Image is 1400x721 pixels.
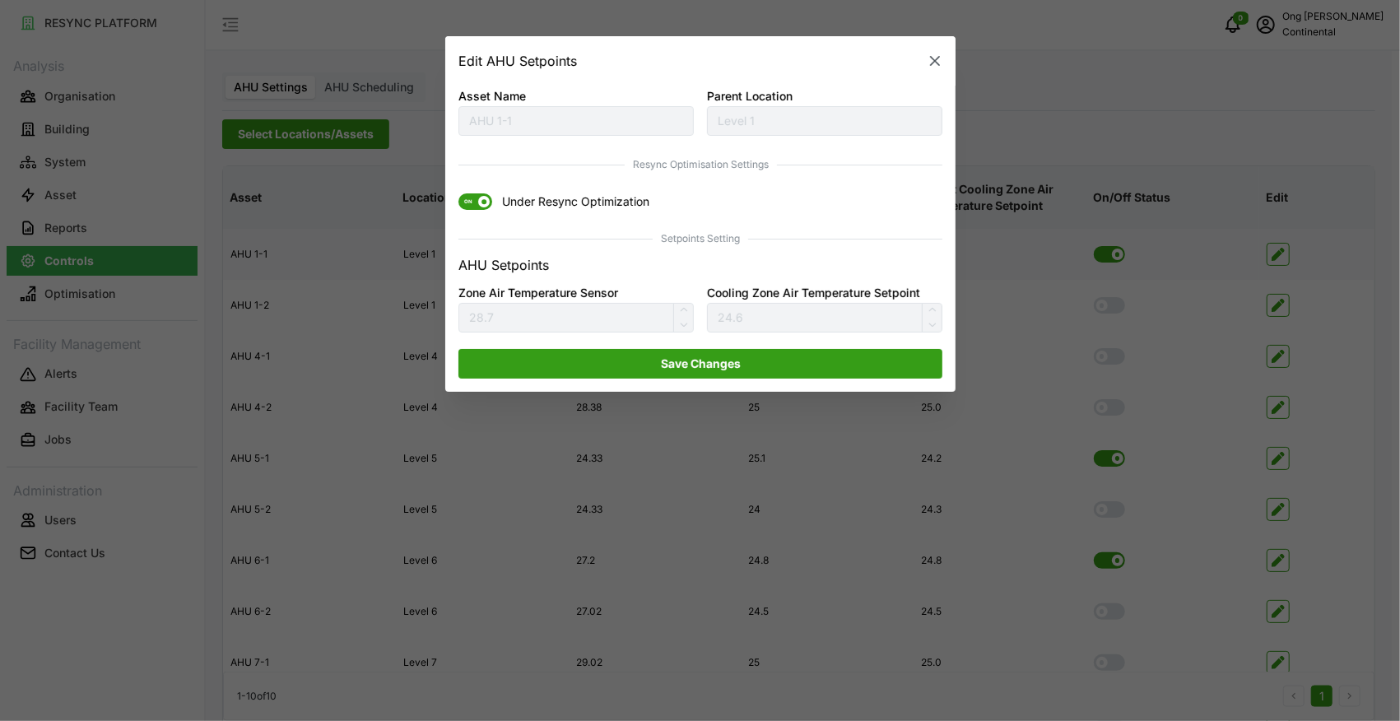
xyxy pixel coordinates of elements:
span: ON [458,193,478,210]
label: Zone Air Temperature Sensor [458,284,618,302]
h2: Edit AHU Setpoints [458,54,577,67]
p: AHU Setpoints [458,255,549,276]
span: Setpoints Setting [458,231,942,247]
button: Save Changes [458,348,942,378]
span: Under Resync Optimization [491,193,649,210]
span: Save Changes [660,349,740,377]
label: Asset Name [458,87,526,105]
label: Cooling Zone Air Temperature Setpoint [707,284,920,302]
span: Resync Optimisation Settings [458,157,942,173]
label: Parent Location [707,87,793,105]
